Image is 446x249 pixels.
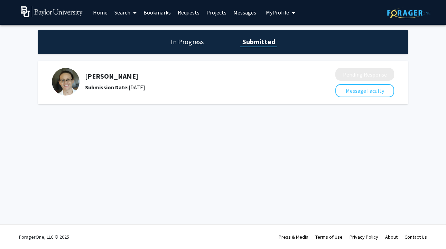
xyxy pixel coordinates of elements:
a: Message Faculty [335,87,394,94]
div: ForagerOne, LLC © 2025 [19,225,69,249]
h1: In Progress [169,37,206,47]
button: Pending Response [335,68,394,81]
a: Search [111,0,140,24]
a: Terms of Use [315,234,343,240]
span: My Profile [266,9,289,16]
b: Submission Date: [85,84,129,91]
img: Profile Picture [52,68,80,96]
div: [DATE] [85,83,299,91]
a: Home [90,0,111,24]
a: Contact Us [405,234,427,240]
a: Privacy Policy [350,234,378,240]
img: ForagerOne Logo [387,8,430,18]
iframe: Chat [5,218,29,244]
a: Bookmarks [140,0,174,24]
a: Projects [203,0,230,24]
a: About [385,234,398,240]
button: Message Faculty [335,84,394,97]
a: Requests [174,0,203,24]
h1: Submitted [240,37,277,47]
img: Baylor University Logo [21,6,83,17]
a: Messages [230,0,260,24]
a: Press & Media [279,234,308,240]
h5: [PERSON_NAME] [85,72,299,80]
